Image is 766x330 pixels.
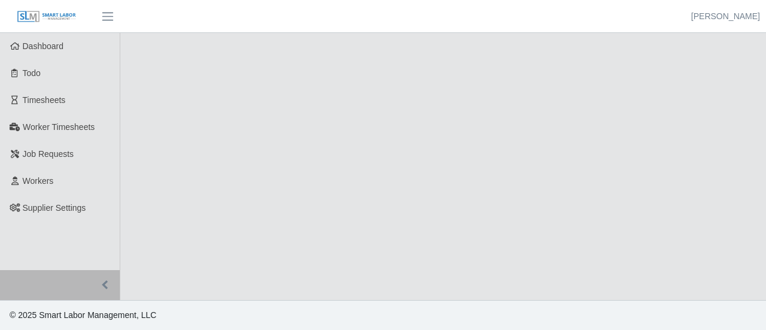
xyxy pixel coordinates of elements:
span: Todo [23,68,41,78]
span: Supplier Settings [23,203,86,213]
img: SLM Logo [17,10,77,23]
span: © 2025 Smart Labor Management, LLC [10,310,156,320]
span: Dashboard [23,41,64,51]
a: [PERSON_NAME] [691,10,760,23]
span: Job Requests [23,149,74,159]
span: Worker Timesheets [23,122,95,132]
span: Workers [23,176,54,186]
span: Timesheets [23,95,66,105]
